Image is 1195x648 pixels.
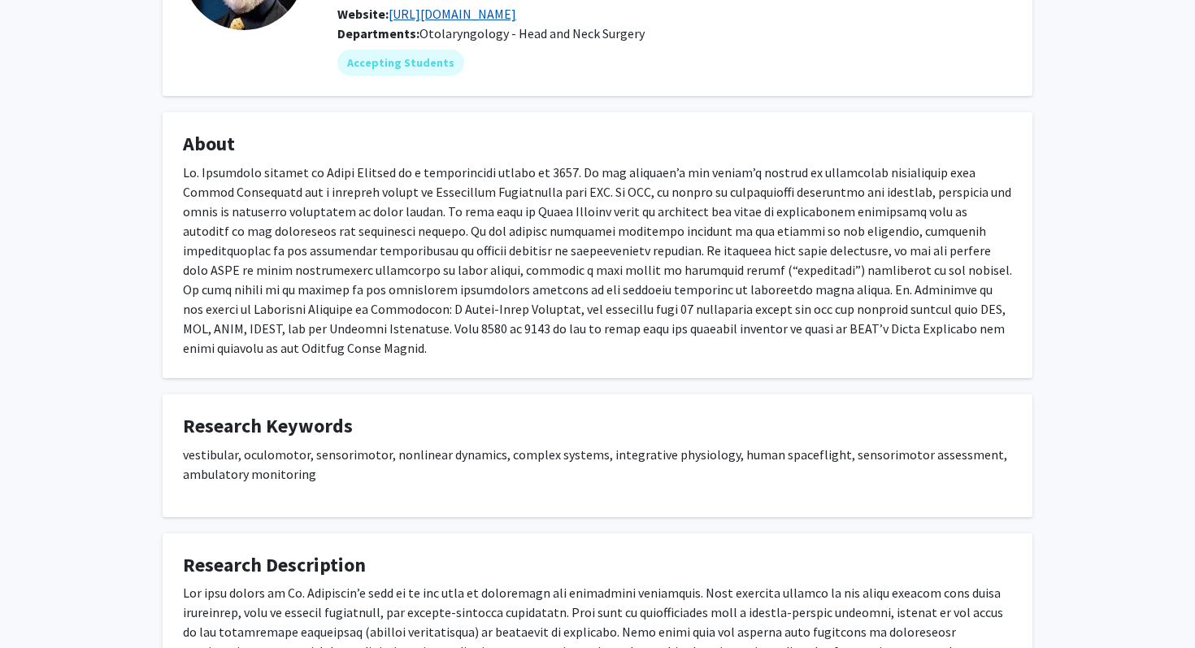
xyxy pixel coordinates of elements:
mat-chip: Accepting Students [337,50,464,76]
h4: About [183,133,1012,156]
iframe: Chat [12,575,69,636]
p: Lo. Ipsumdolo sitamet co Adipi Elitsed do e temporincidi utlabo et 3657. Do mag aliquaen’a min ve... [183,163,1012,358]
h4: Research Description [183,554,1012,577]
b: Departments: [337,25,419,41]
span: Otolaryngology - Head and Neck Surgery [419,25,645,41]
b: Website: [337,6,389,22]
h4: Research Keywords [183,415,1012,438]
a: Opens in a new tab [389,6,516,22]
p: vestibular, oculomotor, sensorimotor, nonlinear dynamics, complex systems, integrative physiology... [183,445,1012,484]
